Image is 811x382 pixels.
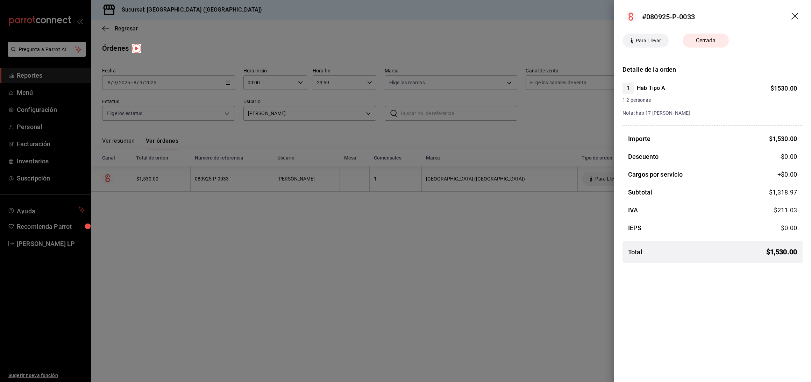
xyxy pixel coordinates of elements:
div: #080925-P-0033 [642,12,695,22]
h3: Subtotal [628,188,652,197]
span: Para Llevar [633,37,664,44]
h3: Cargos por servicio [628,170,683,179]
span: $ 0.00 [781,224,797,232]
span: Nota: hab 17 [PERSON_NAME] [623,110,690,116]
span: $ 1530.00 [770,85,797,92]
span: 1 2 personas [623,97,797,104]
span: +$ 0.00 [777,170,797,179]
h3: Descuento [628,152,659,161]
span: -$0.00 [779,152,797,161]
span: $ 1,530.00 [769,135,797,142]
span: $ 1,530.00 [766,247,797,257]
h3: Importe [628,134,650,143]
h3: Total [628,247,642,257]
h3: IEPS [628,223,642,233]
button: drag [791,13,800,21]
h3: IVA [628,205,638,215]
span: Cerrada [692,36,720,45]
h3: Detalle de la orden [623,65,803,74]
img: Tooltip marker [132,44,141,53]
span: 1 [623,84,634,92]
h4: Hab Tipo A [637,84,665,92]
span: $ 211.03 [774,206,797,214]
span: $ 1,318.97 [769,189,797,196]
